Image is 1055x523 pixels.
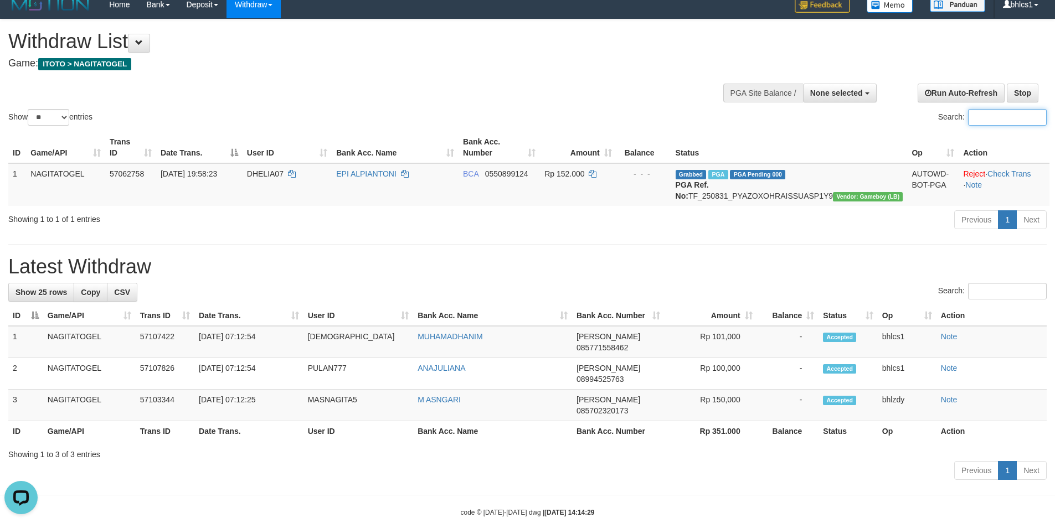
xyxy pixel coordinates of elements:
[621,168,667,179] div: - - -
[194,305,303,326] th: Date Trans.: activate to sort column ascending
[577,406,628,415] span: Copy 085702320173 to clipboard
[43,326,136,358] td: NAGITATOGEL
[730,170,785,179] span: PGA Pending
[43,421,136,442] th: Game/API
[136,305,194,326] th: Trans ID: activate to sort column ascending
[8,326,43,358] td: 1
[757,421,819,442] th: Balance
[136,390,194,421] td: 57103344
[4,4,38,38] button: Open LiveChat chat widget
[8,256,1047,278] h1: Latest Withdraw
[38,58,131,70] span: ITOTO > NAGITATOGEL
[708,170,728,179] span: Marked by bhlcs1
[819,421,877,442] th: Status
[303,326,413,358] td: [DEMOGRAPHIC_DATA]
[671,132,908,163] th: Status
[938,283,1047,299] label: Search:
[418,395,461,404] a: M ASNGARI
[823,333,856,342] span: Accepted
[26,132,105,163] th: Game/API: activate to sort column ascending
[941,364,958,372] a: Note
[8,444,1047,460] div: Showing 1 to 3 of 3 entries
[665,358,756,390] td: Rp 100,000
[544,169,584,178] span: Rp 152.000
[757,358,819,390] td: -
[577,332,640,341] span: [PERSON_NAME]
[114,288,130,297] span: CSV
[418,364,465,372] a: ANAJULIANA
[105,132,156,163] th: Trans ID: activate to sort column ascending
[676,180,709,200] b: PGA Ref. No:
[577,343,628,352] span: Copy 085771558462 to clipboard
[941,332,958,341] a: Note
[544,509,594,516] strong: [DATE] 14:14:29
[918,84,1005,102] a: Run Auto-Refresh
[8,390,43,421] td: 3
[336,169,397,178] a: EPI ALPIANTONI
[577,395,640,404] span: [PERSON_NAME]
[954,210,999,229] a: Previous
[28,109,69,126] select: Showentries
[1016,461,1047,480] a: Next
[136,326,194,358] td: 57107422
[954,461,999,480] a: Previous
[540,132,616,163] th: Amount: activate to sort column ascending
[810,89,863,97] span: None selected
[616,132,671,163] th: Balance
[803,84,877,102] button: None selected
[941,395,958,404] a: Note
[968,109,1047,126] input: Search:
[1007,84,1038,102] a: Stop
[8,209,431,225] div: Showing 1 to 1 of 1 entries
[959,163,1049,206] td: · ·
[303,390,413,421] td: MASNAGITA5
[43,305,136,326] th: Game/API: activate to sort column ascending
[757,390,819,421] td: -
[303,305,413,326] th: User ID: activate to sort column ascending
[8,163,26,206] td: 1
[43,358,136,390] td: NAGITATOGEL
[247,169,284,178] span: DHELIA07
[998,461,1017,480] a: 1
[968,283,1047,299] input: Search:
[26,163,105,206] td: NAGITATOGEL
[110,169,144,178] span: 57062758
[878,358,936,390] td: bhlcs1
[136,358,194,390] td: 57107826
[461,509,595,516] small: code © [DATE]-[DATE] dwg |
[963,169,985,178] a: Reject
[907,132,959,163] th: Op: activate to sort column ascending
[8,421,43,442] th: ID
[459,132,540,163] th: Bank Acc. Number: activate to sort column ascending
[194,421,303,442] th: Date Trans.
[665,421,756,442] th: Rp 351.000
[413,421,572,442] th: Bank Acc. Name
[161,169,217,178] span: [DATE] 19:58:23
[959,132,1049,163] th: Action
[878,390,936,421] td: bhlzdy
[194,358,303,390] td: [DATE] 07:12:54
[16,288,67,297] span: Show 25 rows
[998,210,1017,229] a: 1
[194,326,303,358] td: [DATE] 07:12:54
[878,305,936,326] th: Op: activate to sort column ascending
[577,375,624,384] span: Copy 08994525763 to clipboard
[8,109,92,126] label: Show entries
[833,192,903,201] span: Vendor URL: https://dashboard.q2checkout.com/secure
[485,169,528,178] span: Copy 0550899124 to clipboard
[665,326,756,358] td: Rp 101,000
[8,58,692,69] h4: Game:
[8,132,26,163] th: ID
[878,326,936,358] td: bhlcs1
[81,288,100,297] span: Copy
[8,283,74,302] a: Show 25 rows
[965,180,982,189] a: Note
[136,421,194,442] th: Trans ID
[418,332,482,341] a: MUHAMADHANIM
[572,421,665,442] th: Bank Acc. Number
[665,390,756,421] td: Rp 150,000
[907,163,959,206] td: AUTOWD-BOT-PGA
[107,283,137,302] a: CSV
[8,305,43,326] th: ID: activate to sort column descending
[676,170,707,179] span: Grabbed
